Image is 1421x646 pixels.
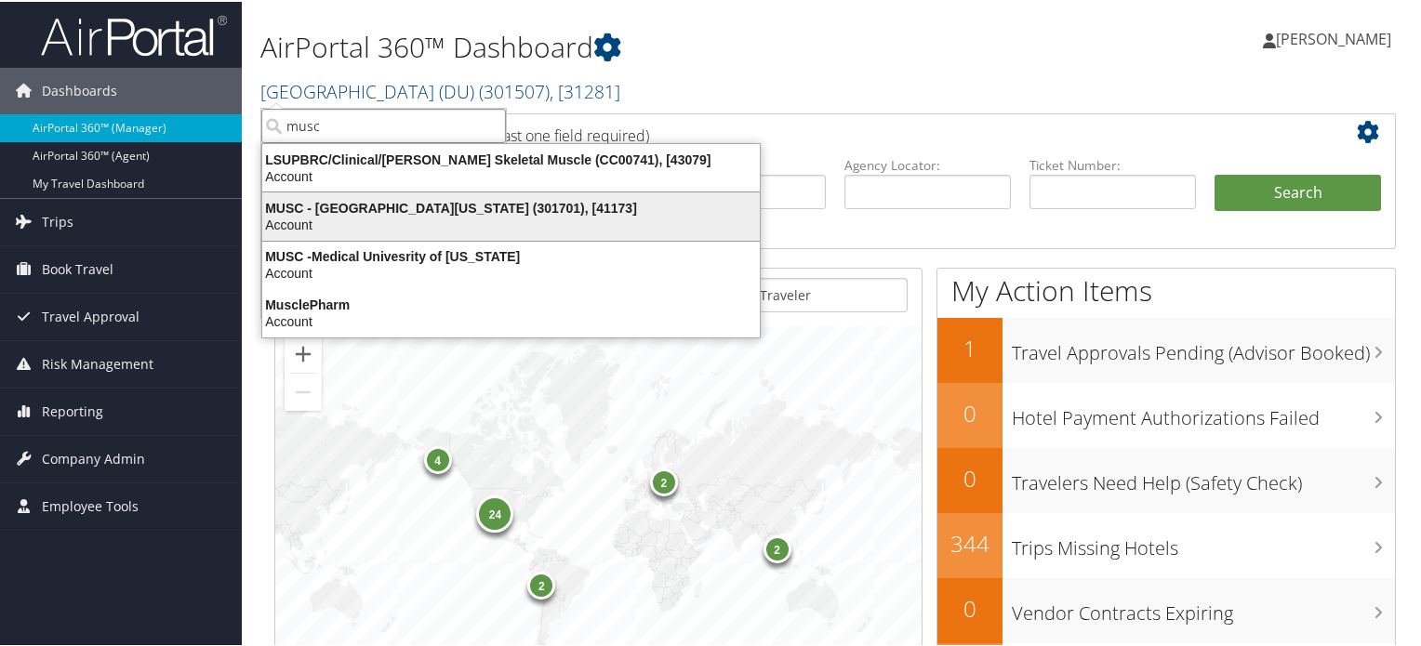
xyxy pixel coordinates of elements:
[423,444,451,472] div: 4
[251,246,771,263] div: MUSC -Medical Univesrity of [US_STATE]
[937,591,1003,623] h2: 0
[251,263,771,280] div: Account
[763,533,790,560] div: 2
[667,276,909,310] input: Search for Traveler
[937,446,1395,511] a: 0Travelers Need Help (Safety Check)
[251,198,771,215] div: MUSC - [GEOGRAPHIC_DATA][US_STATE] (301701), [41173]
[251,311,771,328] div: Account
[260,77,620,102] a: [GEOGRAPHIC_DATA] (DU)
[937,316,1395,381] a: 1Travel Approvals Pending (Advisor Booked)
[1029,154,1196,173] label: Ticket Number:
[42,197,73,244] span: Trips
[1012,394,1395,429] h3: Hotel Payment Authorizations Failed
[251,215,771,231] div: Account
[649,466,677,494] div: 2
[937,511,1395,576] a: 344Trips Missing Hotels
[479,77,550,102] span: ( 301507 )
[937,381,1395,446] a: 0Hotel Payment Authorizations Failed
[1263,9,1410,65] a: [PERSON_NAME]
[471,124,649,144] span: (at least one field required)
[937,270,1395,309] h1: My Action Items
[42,387,103,433] span: Reporting
[937,576,1395,641] a: 0Vendor Contracts Expiring
[1215,173,1381,210] button: Search
[1012,524,1395,560] h3: Trips Missing Hotels
[42,434,145,481] span: Company Admin
[1276,27,1391,47] span: [PERSON_NAME]
[285,372,322,409] button: Zoom out
[937,526,1003,558] h2: 344
[42,66,117,112] span: Dashboards
[42,244,113,291] span: Book Travel
[937,396,1003,428] h2: 0
[251,295,771,311] div: MusclePharm
[550,77,620,102] span: , [ 31281 ]
[251,166,771,183] div: Account
[42,481,139,528] span: Employee Tools
[260,26,1027,65] h1: AirPortal 360™ Dashboard
[251,150,771,166] div: LSUPBRC/Clinical/[PERSON_NAME] Skeletal Muscle (CC00741), [43079]
[1012,329,1395,364] h3: Travel Approvals Pending (Advisor Booked)
[937,331,1003,363] h2: 1
[1012,459,1395,494] h3: Travelers Need Help (Safety Check)
[527,569,555,597] div: 2
[42,339,153,386] span: Risk Management
[285,334,322,371] button: Zoom in
[476,493,513,530] div: 24
[42,292,139,338] span: Travel Approval
[261,107,506,141] input: Search Accounts
[1012,589,1395,625] h3: Vendor Contracts Expiring
[937,461,1003,493] h2: 0
[289,115,1288,147] h2: Airtinerary Lookup
[844,154,1011,173] label: Agency Locator:
[41,12,227,56] img: airportal-logo.png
